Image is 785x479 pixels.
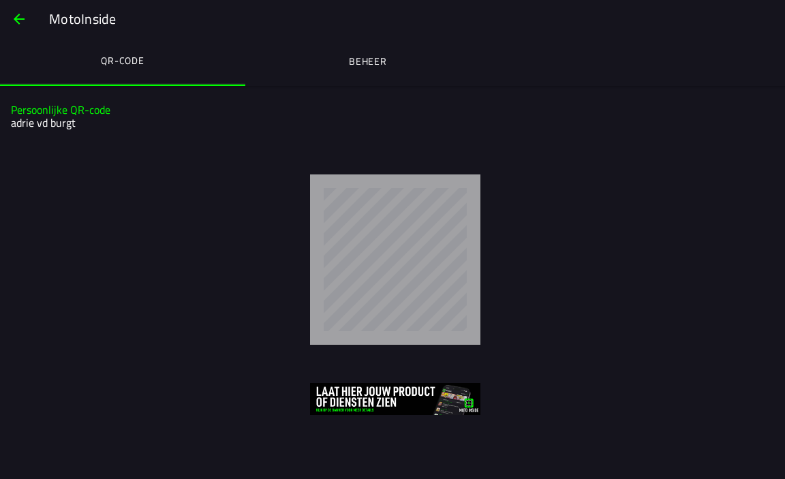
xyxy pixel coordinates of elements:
[11,102,110,118] ion-text: Persoonlijke QR-code
[349,54,387,69] ion-label: Beheer
[11,117,771,129] h2: adrie vd burgt
[310,383,480,415] img: 3aIYlL6QKUbivt9DV25VFlEvHnuiQfq7KXcuOtS6.jpg
[35,9,785,29] ion-title: MotoInside
[101,53,144,68] ion-label: QR-code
